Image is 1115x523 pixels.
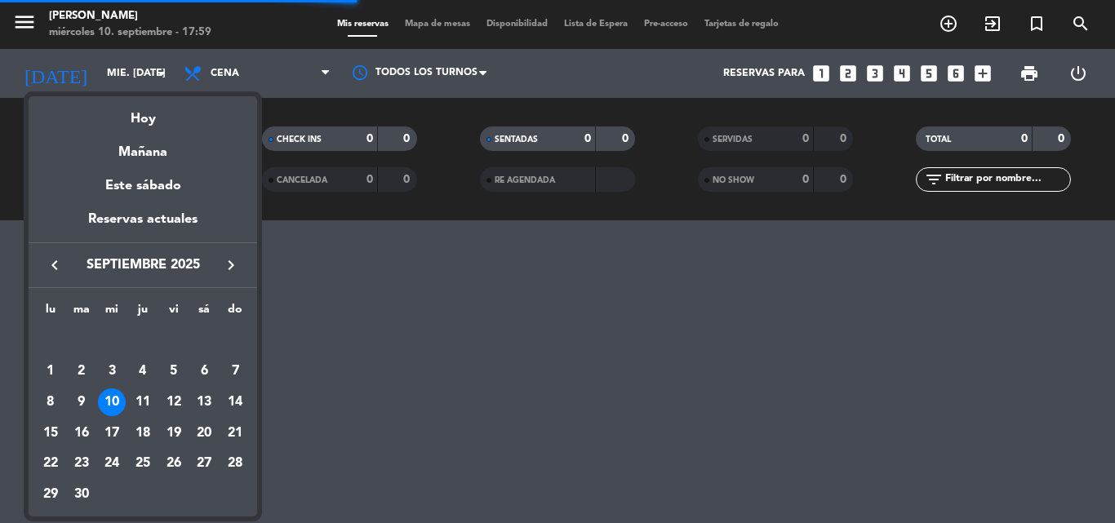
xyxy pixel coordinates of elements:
td: 27 de septiembre de 2025 [189,449,220,480]
td: 21 de septiembre de 2025 [220,418,251,449]
div: 1 [37,357,64,385]
td: 14 de septiembre de 2025 [220,387,251,418]
td: 11 de septiembre de 2025 [127,387,158,418]
div: 19 [160,419,188,447]
td: SEP. [35,326,251,357]
div: Hoy [29,96,257,130]
span: septiembre 2025 [69,255,216,276]
div: Reservas actuales [29,209,257,242]
div: Mañana [29,130,257,163]
td: 29 de septiembre de 2025 [35,479,66,510]
div: 26 [160,450,188,478]
div: 13 [190,388,218,416]
td: 8 de septiembre de 2025 [35,387,66,418]
td: 15 de septiembre de 2025 [35,418,66,449]
div: 11 [129,388,157,416]
button: keyboard_arrow_left [40,255,69,276]
div: Este sábado [29,163,257,209]
div: 5 [160,357,188,385]
div: 14 [221,388,249,416]
div: 3 [98,357,126,385]
td: 12 de septiembre de 2025 [158,387,189,418]
th: martes [66,300,97,326]
td: 7 de septiembre de 2025 [220,357,251,388]
div: 2 [68,357,96,385]
td: 10 de septiembre de 2025 [96,387,127,418]
td: 1 de septiembre de 2025 [35,357,66,388]
td: 30 de septiembre de 2025 [66,479,97,510]
td: 22 de septiembre de 2025 [35,449,66,480]
th: lunes [35,300,66,326]
div: 21 [221,419,249,447]
div: 16 [68,419,96,447]
div: 17 [98,419,126,447]
td: 6 de septiembre de 2025 [189,357,220,388]
div: 30 [68,481,96,508]
div: 10 [98,388,126,416]
td: 3 de septiembre de 2025 [96,357,127,388]
div: 29 [37,481,64,508]
td: 28 de septiembre de 2025 [220,449,251,480]
td: 26 de septiembre de 2025 [158,449,189,480]
i: keyboard_arrow_left [45,255,64,275]
div: 23 [68,450,96,478]
div: 22 [37,450,64,478]
div: 8 [37,388,64,416]
th: miércoles [96,300,127,326]
div: 15 [37,419,64,447]
div: 24 [98,450,126,478]
td: 19 de septiembre de 2025 [158,418,189,449]
td: 18 de septiembre de 2025 [127,418,158,449]
div: 12 [160,388,188,416]
td: 23 de septiembre de 2025 [66,449,97,480]
td: 5 de septiembre de 2025 [158,357,189,388]
div: 27 [190,450,218,478]
th: domingo [220,300,251,326]
div: 28 [221,450,249,478]
div: 25 [129,450,157,478]
td: 16 de septiembre de 2025 [66,418,97,449]
div: 9 [68,388,96,416]
th: jueves [127,300,158,326]
div: 7 [221,357,249,385]
td: 9 de septiembre de 2025 [66,387,97,418]
div: 4 [129,357,157,385]
div: 6 [190,357,218,385]
td: 2 de septiembre de 2025 [66,357,97,388]
td: 4 de septiembre de 2025 [127,357,158,388]
td: 17 de septiembre de 2025 [96,418,127,449]
th: viernes [158,300,189,326]
td: 24 de septiembre de 2025 [96,449,127,480]
th: sábado [189,300,220,326]
td: 25 de septiembre de 2025 [127,449,158,480]
div: 20 [190,419,218,447]
td: 20 de septiembre de 2025 [189,418,220,449]
div: 18 [129,419,157,447]
button: keyboard_arrow_right [216,255,246,276]
i: keyboard_arrow_right [221,255,241,275]
td: 13 de septiembre de 2025 [189,387,220,418]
